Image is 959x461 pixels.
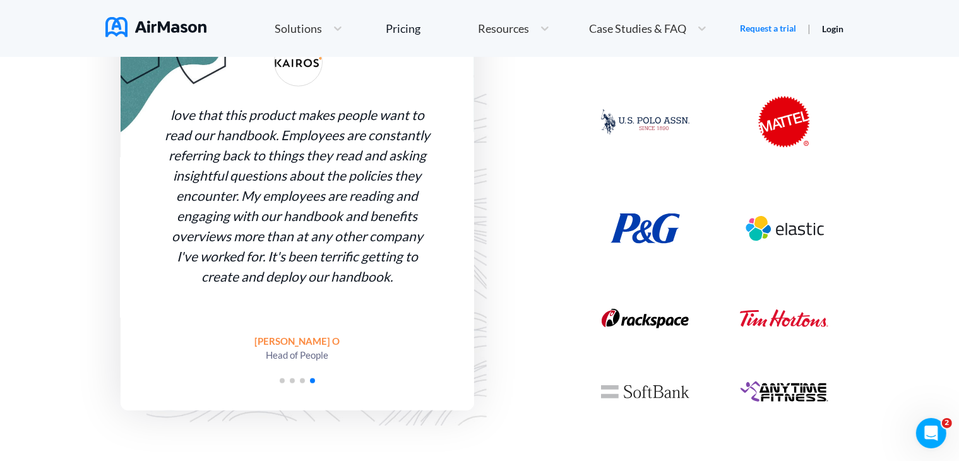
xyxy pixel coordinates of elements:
[916,418,946,448] iframe: Intercom live chat
[715,309,854,327] div: Tim Hortons Employee Handbook
[576,309,715,328] div: Rackspace Technology Employee Handbook
[300,378,305,383] span: Go to slide 3
[576,385,715,398] div: SoftBank Group Employee Handbook
[589,23,686,34] span: Case Studies & FAQ
[255,348,340,362] div: Head of People
[740,201,828,256] img: elastic
[310,378,315,383] span: Go to slide 4
[740,22,796,35] a: Request a trial
[715,381,854,402] div: Anytime Fitness Employee Handbook
[255,334,340,348] div: [PERSON_NAME] O
[274,38,323,87] img: WZB1+umRC5ZrLkmie03FmzZnmW03+LE171mVe43Ly8vFyzCZVbq1at3Hbt2uWuXbvWVS6pyCIiIiIiIiIiIiIiIiIiIiIiIiI...
[740,309,828,327] img: tim_hortons
[758,96,810,148] img: mattel
[386,23,420,34] div: Pricing
[611,213,680,244] img: procter_and_gamble
[715,201,854,256] div: Elastic Employee Handbook
[386,17,420,40] a: Pricing
[942,418,952,428] span: 2
[715,96,854,148] div: Mattel Employee Handbook
[105,17,206,37] img: AirMason Logo
[290,378,295,383] span: Go to slide 2
[275,23,322,34] span: Solutions
[822,23,843,34] a: Login
[740,381,828,402] img: anytime_fitness
[602,309,689,328] img: rackspace_technology
[576,109,715,135] div: U.S. Polo Assn. Employee Handbook
[162,105,432,287] div: love that this product makes people want to read our handbook. Employees are constantly referring...
[601,385,689,398] img: softBank_group
[576,213,715,244] div: Procter & Gamble Employee Handbook
[807,22,811,34] span: |
[601,109,689,135] img: us_polo_assn
[280,378,285,383] span: Go to slide 1
[478,23,529,34] span: Resources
